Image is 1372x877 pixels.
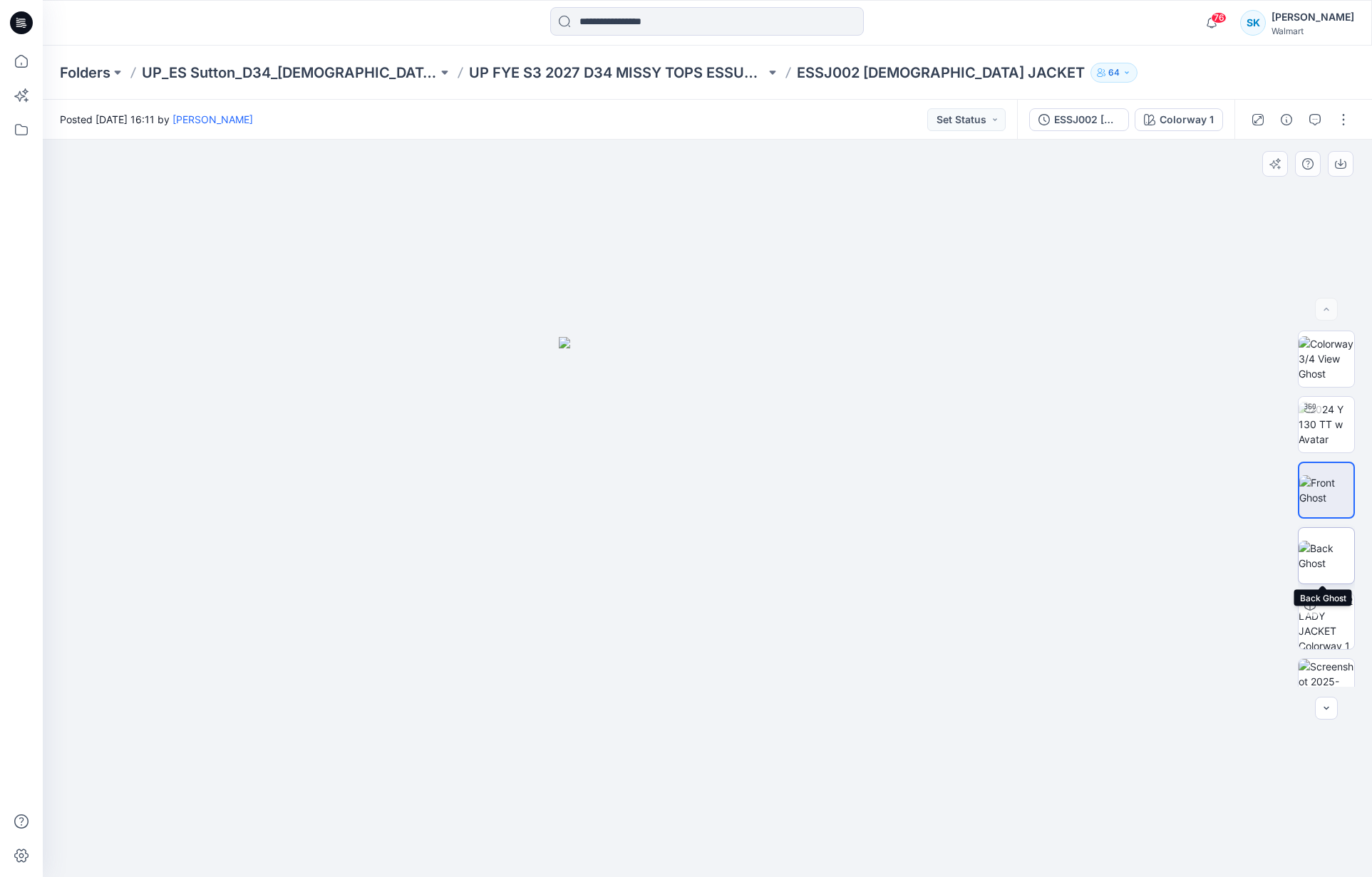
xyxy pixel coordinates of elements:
a: UP FYE S3 2027 D34 MISSY TOPS ESSUTTON [469,63,765,83]
p: 64 [1108,65,1120,81]
span: Posted [DATE] 16:11 by [60,112,253,127]
p: ESSJ002 [DEMOGRAPHIC_DATA] JACKET [797,63,1085,83]
div: Colorway 1 [1160,112,1214,128]
div: Walmart [1272,26,1354,36]
a: Folders [60,63,110,83]
img: 2024 Y 130 TT w Avatar [1299,402,1354,447]
button: ESSJ002 [DEMOGRAPHIC_DATA] JACKET [1029,108,1129,131]
a: [PERSON_NAME] [172,113,253,125]
div: ESSJ002 [DEMOGRAPHIC_DATA] JACKET [1054,112,1120,128]
img: Back Ghost [1299,541,1354,571]
a: UP_ES Sutton_D34_[DEMOGRAPHIC_DATA] Woven Tops [142,63,438,83]
div: [PERSON_NAME] [1272,9,1354,26]
span: 76 [1211,12,1227,24]
div: SK [1240,10,1266,36]
img: Front Ghost [1299,475,1353,505]
button: Colorway 1 [1135,108,1223,131]
img: Colorway 3/4 View Ghost [1299,336,1354,381]
button: 64 [1090,63,1138,83]
img: Screenshot 2025-09-03 at 12.32.47PM [1299,659,1354,715]
img: ESSJ002 LADY JACKET Colorway 1 [1299,593,1354,649]
button: Details [1275,108,1298,131]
